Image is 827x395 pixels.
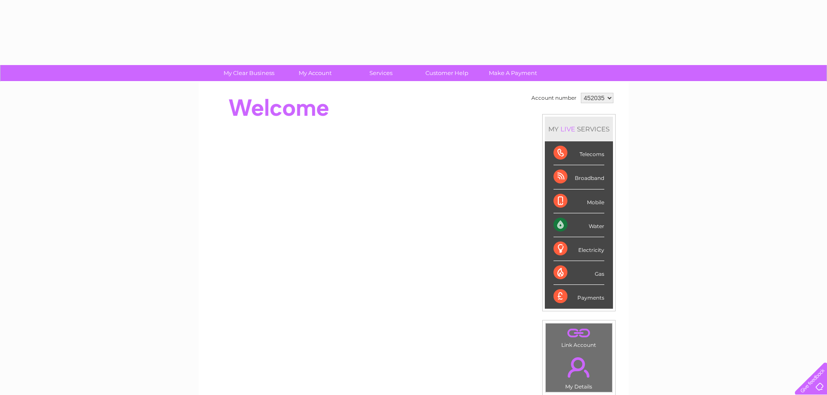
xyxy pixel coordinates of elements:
[545,323,613,350] td: Link Account
[554,237,604,261] div: Electricity
[554,189,604,213] div: Mobile
[554,285,604,308] div: Payments
[213,65,285,81] a: My Clear Business
[411,65,483,81] a: Customer Help
[548,326,610,341] a: .
[554,213,604,237] div: Water
[279,65,351,81] a: My Account
[548,352,610,382] a: .
[554,141,604,165] div: Telecoms
[529,91,579,105] td: Account number
[545,350,613,392] td: My Details
[554,165,604,189] div: Broadband
[545,117,613,141] div: MY SERVICES
[554,261,604,285] div: Gas
[477,65,549,81] a: Make A Payment
[345,65,417,81] a: Services
[559,125,577,133] div: LIVE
